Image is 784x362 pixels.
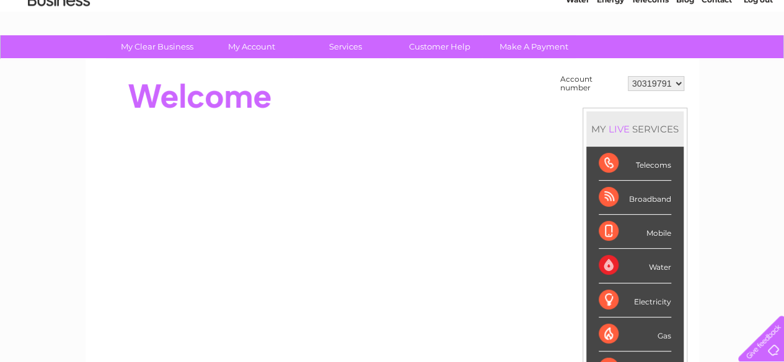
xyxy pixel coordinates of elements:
[743,53,772,62] a: Log out
[599,181,671,215] div: Broadband
[599,215,671,249] div: Mobile
[106,35,208,58] a: My Clear Business
[557,72,625,95] td: Account number
[676,53,694,62] a: Blog
[294,35,397,58] a: Services
[599,283,671,317] div: Electricity
[100,7,685,60] div: Clear Business is a trading name of Verastar Limited (registered in [GEOGRAPHIC_DATA] No. 3667643...
[566,53,589,62] a: Water
[389,35,491,58] a: Customer Help
[599,147,671,181] div: Telecoms
[599,317,671,351] div: Gas
[483,35,585,58] a: Make A Payment
[702,53,732,62] a: Contact
[599,249,671,283] div: Water
[200,35,302,58] a: My Account
[27,32,90,70] img: logo.png
[550,6,636,22] a: 0333 014 3131
[632,53,669,62] a: Telecoms
[606,123,632,135] div: LIVE
[586,111,684,147] div: MY SERVICES
[597,53,624,62] a: Energy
